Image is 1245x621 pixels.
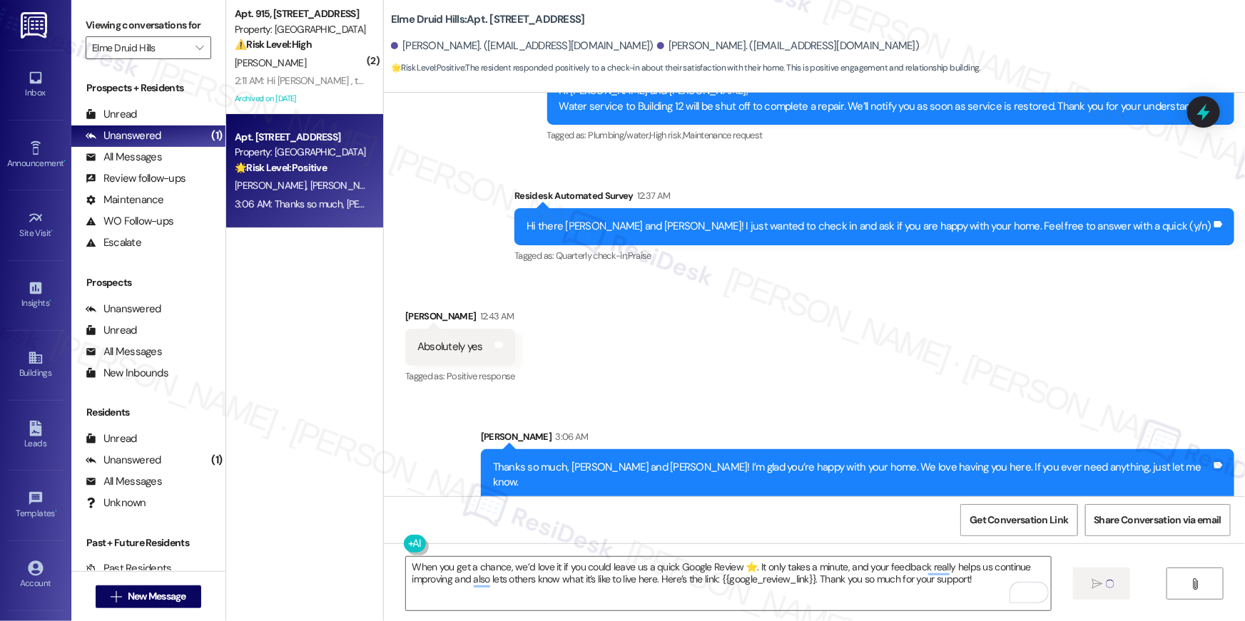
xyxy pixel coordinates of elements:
[405,309,515,329] div: [PERSON_NAME]
[391,61,980,76] span: : The resident responded positively to a check-in about their satisfaction with their home. This ...
[71,81,225,96] div: Prospects + Residents
[447,370,515,382] span: Positive response
[588,129,649,141] span: Plumbing/water ,
[391,62,464,73] strong: 🌟 Risk Level: Positive
[49,296,51,306] span: •
[51,226,54,236] span: •
[552,429,588,444] div: 3:06 AM
[628,250,651,262] span: Praise
[7,276,64,314] a: Insights •
[235,22,367,37] div: Property: [GEOGRAPHIC_DATA]
[21,12,50,39] img: ResiDesk Logo
[1092,578,1102,590] i: 
[7,416,64,455] a: Leads
[235,130,367,145] div: Apt. [STREET_ADDRESS]
[86,214,173,229] div: WO Follow-ups
[960,504,1077,536] button: Get Conversation Link
[71,275,225,290] div: Prospects
[527,219,1211,234] div: Hi there [PERSON_NAME] and [PERSON_NAME]! I just wanted to check in and ask if you are happy with...
[96,585,201,608] button: New Message
[86,323,137,338] div: Unread
[634,188,671,203] div: 12:37 AM
[86,366,168,381] div: New Inbounds
[405,366,515,386] div: Tagged as:
[391,39,654,53] div: [PERSON_NAME]. ([EMAIL_ADDRESS][DOMAIN_NAME])
[86,474,162,489] div: All Messages
[235,6,367,21] div: Apt. 915, [STREET_ADDRESS]
[86,107,137,122] div: Unread
[92,36,188,59] input: All communities
[86,235,141,250] div: Escalate
[235,197,955,210] div: 3:06 AM: Thanks so much, [PERSON_NAME] and [PERSON_NAME]! I’m glad you’re happy with your home. W...
[208,125,225,147] div: (1)
[493,460,1211,491] div: Thanks so much, [PERSON_NAME] and [PERSON_NAME]! I’m glad you’re happy with your home. We love ha...
[86,431,137,446] div: Unread
[547,125,1235,145] div: Tagged as:
[86,496,146,510] div: Unknown
[86,128,161,143] div: Unanswered
[86,453,161,468] div: Unanswered
[310,179,382,192] span: [PERSON_NAME]
[481,429,1234,449] div: [PERSON_NAME]
[71,535,225,550] div: Past + Future Residents
[195,42,203,53] i: 
[650,129,684,141] span: High risk ,
[63,156,66,166] span: •
[683,129,763,141] span: Maintenance request
[111,591,121,602] i: 
[477,309,514,324] div: 12:43 AM
[7,206,64,245] a: Site Visit •
[417,339,483,354] div: Absolutely yes
[406,557,1050,610] textarea: To enrich screen reader interactions, please activate Accessibility in Grammarly extension settings
[86,150,162,165] div: All Messages
[1189,578,1200,590] i: 
[235,74,1178,87] div: 2:11 AM: Hi [PERSON_NAME] , thank you for bringing this important matter to our attention. We've ...
[7,486,64,525] a: Templates •
[514,245,1234,266] div: Tagged as:
[514,188,1234,208] div: Residesk Automated Survey
[7,346,64,384] a: Buildings
[86,171,186,186] div: Review follow-ups
[71,405,225,420] div: Residents
[235,56,306,69] span: [PERSON_NAME]
[7,66,64,104] a: Inbox
[1094,513,1221,528] span: Share Conversation via email
[86,302,161,317] div: Unanswered
[7,556,64,595] a: Account
[235,179,310,192] span: [PERSON_NAME]
[55,506,57,516] span: •
[86,193,164,207] div: Maintenance
[559,83,1212,114] div: Hi [PERSON_NAME] and [PERSON_NAME], Water service to Building 12 will be shut off to complete a r...
[1085,504,1231,536] button: Share Conversation via email
[128,589,186,604] span: New Message
[391,12,585,27] b: Elme Druid Hills: Apt. [STREET_ADDRESS]
[235,161,327,174] strong: 🌟 Risk Level: Positive
[657,39,920,53] div: [PERSON_NAME]. ([EMAIL_ADDRESS][DOMAIN_NAME])
[86,14,211,36] label: Viewing conversations for
[556,250,628,262] span: Quarterly check-in ,
[86,344,162,359] div: All Messages
[235,38,312,51] strong: ⚠️ Risk Level: High
[86,561,172,576] div: Past Residents
[970,513,1068,528] span: Get Conversation Link
[208,449,225,471] div: (1)
[235,145,367,160] div: Property: [GEOGRAPHIC_DATA]
[233,90,368,108] div: Archived on [DATE]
